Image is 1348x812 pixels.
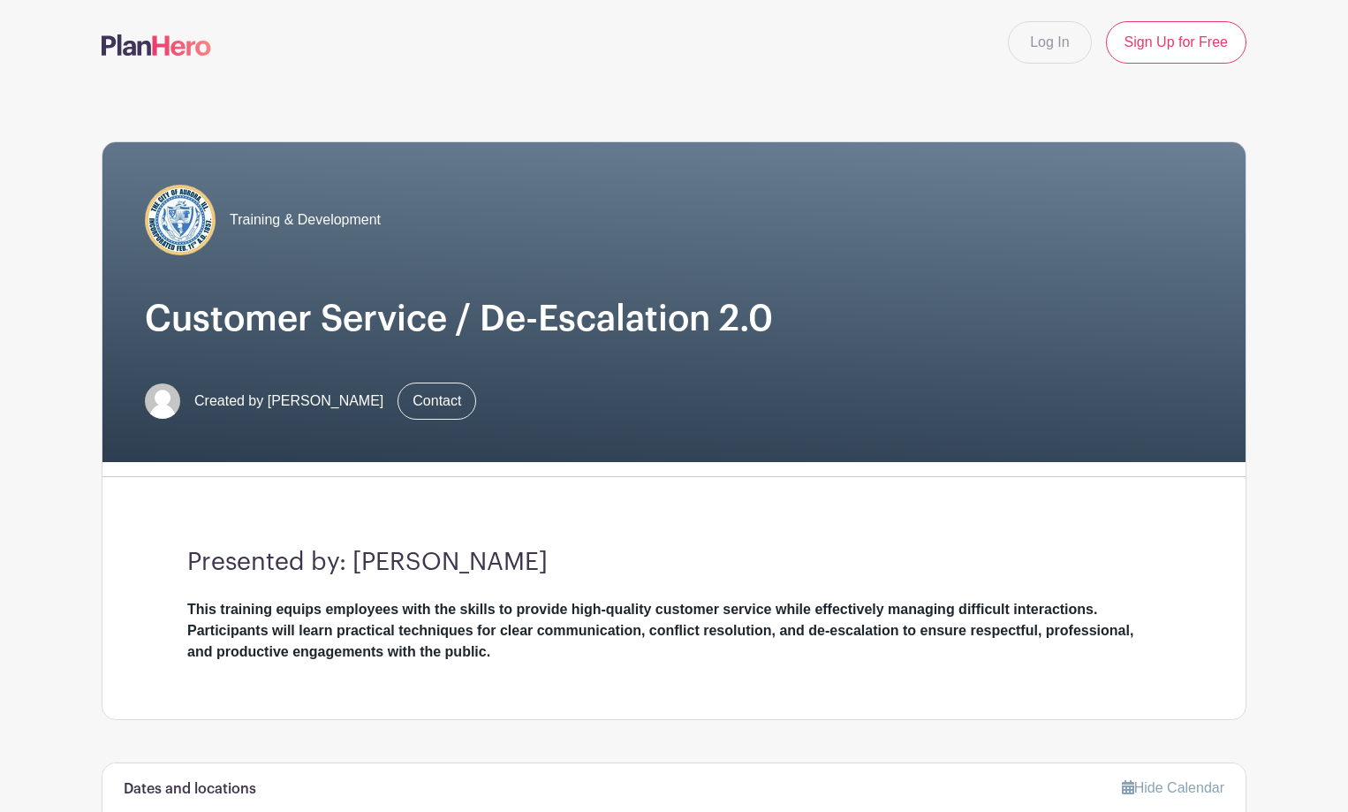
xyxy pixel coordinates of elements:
img: COA%20logo%20(2).jpg [145,185,216,255]
img: logo-507f7623f17ff9eddc593b1ce0a138ce2505c220e1c5a4e2b4648c50719b7d32.svg [102,34,211,56]
a: Sign Up for Free [1106,21,1246,64]
a: Log In [1008,21,1091,64]
h1: Customer Service / De-Escalation 2.0 [145,298,1203,340]
a: Hide Calendar [1122,780,1224,795]
img: default-ce2991bfa6775e67f084385cd625a349d9dcbb7a52a09fb2fda1e96e2d18dcdb.png [145,383,180,419]
span: Training & Development [230,209,381,231]
h6: Dates and locations [124,781,256,798]
strong: This training equips employees with the skills to provide high-quality customer service while eff... [187,602,1133,659]
a: Contact [398,383,476,420]
span: Created by [PERSON_NAME] [194,391,383,412]
h3: Presented by: [PERSON_NAME] [187,548,1161,578]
